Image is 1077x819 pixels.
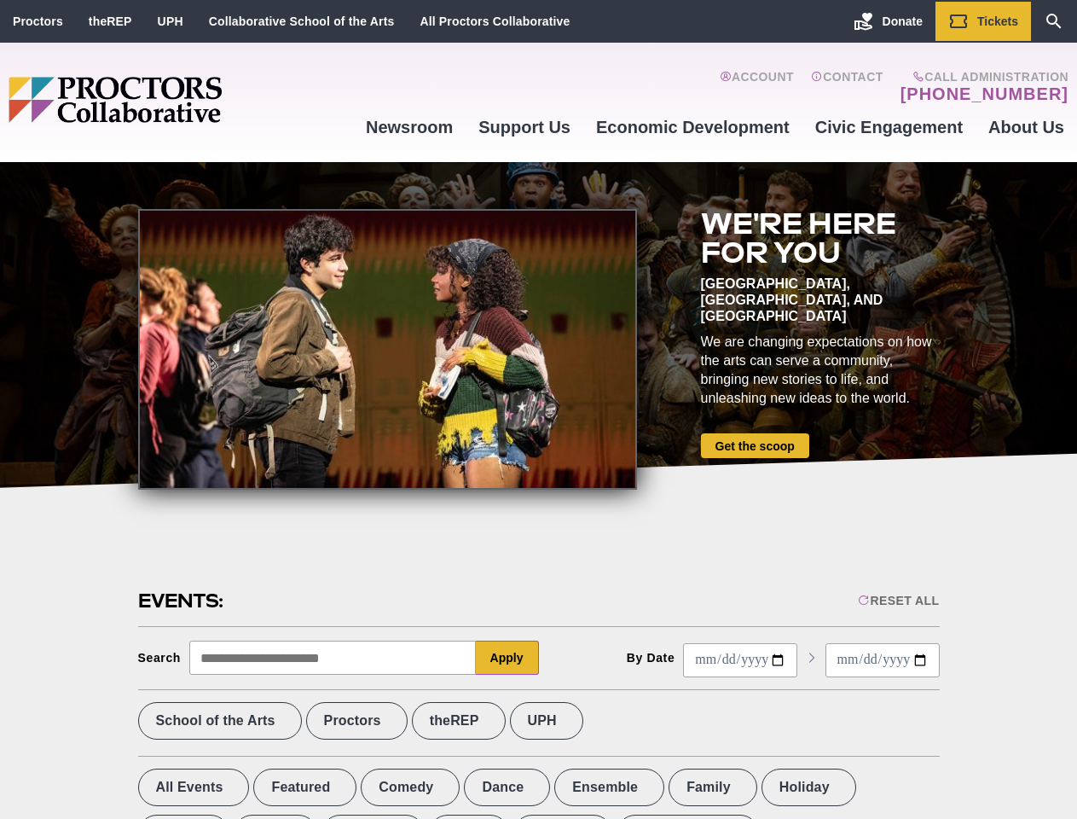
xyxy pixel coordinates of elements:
div: [GEOGRAPHIC_DATA], [GEOGRAPHIC_DATA], and [GEOGRAPHIC_DATA] [701,276,940,324]
a: Get the scoop [701,433,809,458]
a: All Proctors Collaborative [420,15,570,28]
a: Donate [841,2,935,41]
span: Tickets [977,15,1018,28]
h2: We're here for you [701,209,940,267]
a: Tickets [935,2,1031,41]
a: Civic Engagement [802,104,976,150]
a: Support Us [466,104,583,150]
label: Ensemble [554,769,664,806]
label: Family [669,769,757,806]
label: Holiday [761,769,856,806]
label: UPH [510,702,583,740]
a: Account [720,70,794,104]
a: Contact [811,70,883,104]
a: About Us [976,104,1077,150]
label: Featured [253,769,356,806]
a: theREP [89,15,132,28]
label: All Events [138,769,250,806]
a: Proctors [13,15,63,28]
a: Search [1031,2,1077,41]
a: Economic Development [583,104,802,150]
button: Apply [476,641,539,675]
a: UPH [158,15,183,28]
label: Proctors [306,702,408,740]
div: Reset All [858,594,939,607]
a: [PHONE_NUMBER] [900,84,1068,104]
a: Newsroom [353,104,466,150]
label: Dance [464,769,550,806]
h2: Events: [138,588,226,614]
img: Proctors logo [9,77,353,123]
label: Comedy [361,769,460,806]
div: We are changing expectations on how the arts can serve a community, bringing new stories to life,... [701,333,940,408]
div: Search [138,651,182,665]
span: Donate [883,15,923,28]
span: Call Administration [895,70,1068,84]
div: By Date [627,651,675,665]
label: School of the Arts [138,702,302,740]
label: theREP [412,702,506,740]
a: Collaborative School of the Arts [209,15,395,28]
